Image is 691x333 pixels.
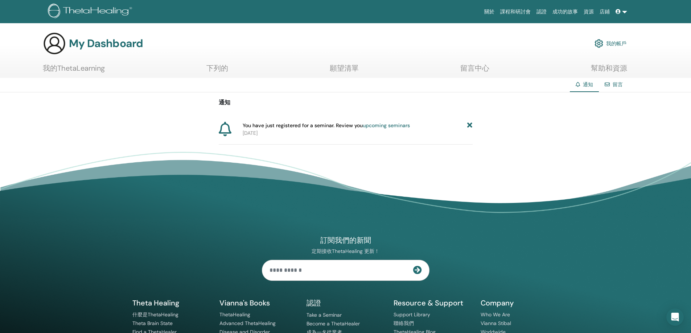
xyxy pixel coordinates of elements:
font: 通知 [583,81,593,88]
a: 我的ThetaLearning [43,64,105,78]
a: 課程和研討會 [497,5,534,18]
font: 下列的 [206,63,228,73]
font: 課程和研討會 [500,9,531,14]
a: Advanced ThetaHealing [219,320,276,326]
a: 資源 [581,5,597,18]
a: Who We Are [481,311,510,318]
div: Open Intercom Messenger [666,308,684,326]
font: 店鋪 [600,9,610,14]
font: 我的帳戶 [606,41,626,47]
a: 我的帳戶 [595,36,626,51]
img: logo.png [48,4,135,20]
img: cog.svg [595,37,603,50]
font: [DATE] [243,130,258,136]
font: 認證 [307,298,321,308]
a: 聯絡我們 [394,320,414,326]
a: 留言 [613,81,623,88]
font: 幫助和資源 [591,63,627,73]
font: 訂閱我們的新聞 [320,236,371,245]
a: 關於 [481,5,497,18]
font: 通知 [219,99,230,106]
a: Take a Seminar [307,312,342,318]
a: upcoming seminars [363,122,410,129]
a: 幫助和資源 [591,64,627,78]
font: 成功的故事 [552,9,578,14]
font: You have just registered for a seminar. Review you [243,122,363,129]
a: 下列的 [206,64,228,78]
a: 什麼是ThetaHealing [132,311,178,318]
font: Theta Healing [132,298,179,308]
a: Become a ThetaHealer [307,320,360,327]
a: Support Library [394,311,430,318]
a: Vianna Stibal [481,320,511,326]
font: 關於 [484,9,494,14]
font: 願望清單 [330,63,359,73]
font: 認證 [536,9,547,14]
font: Vianna's Books [219,298,270,308]
a: 留言中心 [460,64,489,78]
font: Company [481,298,514,308]
font: 留言中心 [460,63,489,73]
a: 成功的故事 [550,5,581,18]
font: 我的ThetaLearning [43,63,105,73]
a: 願望清單 [330,64,359,78]
a: ThetaHealing [219,311,250,318]
font: Resource & Support [394,298,463,308]
a: 認證 [534,5,550,18]
font: My Dashboard [69,36,143,50]
a: Theta Brain State [132,320,173,326]
font: 定期接收ThetaHealing 更新！ [312,248,379,254]
a: 店鋪 [597,5,613,18]
font: 資源 [584,9,594,14]
img: generic-user-icon.jpg [43,32,66,55]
